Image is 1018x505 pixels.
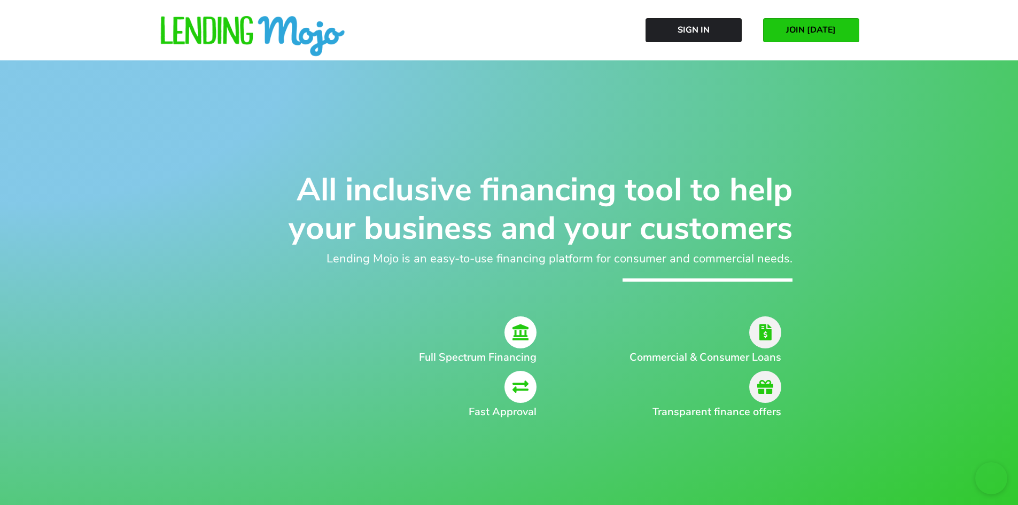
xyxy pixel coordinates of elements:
h2: Fast Approval [274,404,537,420]
a: Sign In [646,18,742,42]
span: JOIN [DATE] [786,25,836,35]
h2: Lending Mojo is an easy-to-use financing platform for consumer and commercial needs. [226,250,792,268]
h2: Commercial & Consumer Loans [611,349,781,366]
img: lm-horizontal-logo [159,16,346,58]
h2: Transparent finance offers [611,404,781,420]
h1: All inclusive financing tool to help your business and your customers [226,170,792,247]
a: JOIN [DATE] [763,18,859,42]
iframe: chat widget [975,462,1007,494]
span: Sign In [678,25,710,35]
h2: Full Spectrum Financing [274,349,537,366]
